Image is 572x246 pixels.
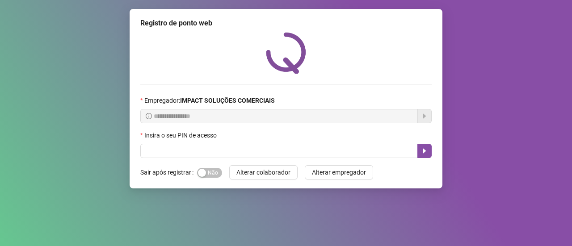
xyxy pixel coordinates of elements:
[229,165,298,179] button: Alterar colaborador
[266,32,306,74] img: QRPoint
[236,167,290,177] span: Alterar colaborador
[146,113,152,119] span: info-circle
[140,130,223,140] label: Insira o seu PIN de acesso
[140,165,197,179] label: Sair após registrar
[312,167,366,177] span: Alterar empregador
[180,97,275,104] strong: IMPACT SOLUÇÕES COMERCIAIS
[305,165,373,179] button: Alterar empregador
[421,147,428,154] span: caret-right
[144,96,275,105] span: Empregador :
[140,18,432,29] div: Registro de ponto web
